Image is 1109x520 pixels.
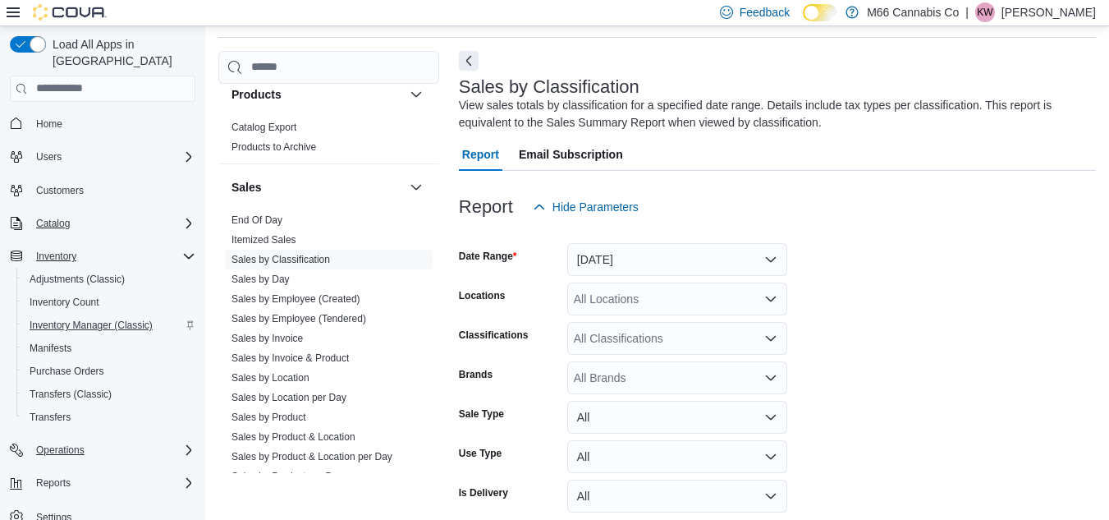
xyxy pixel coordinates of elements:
button: Inventory [30,246,83,266]
a: Customers [30,181,90,200]
span: Users [30,147,195,167]
span: Inventory Count [30,296,99,309]
button: Sales [231,179,403,196]
div: View sales totals by classification for a specified date range. Details include tax types per cla... [459,97,1088,131]
span: Catalog [36,217,70,230]
a: Sales by Product [231,412,306,423]
button: Inventory Manager (Classic) [16,314,202,337]
span: Transfers (Classic) [30,388,112,401]
a: Sales by Location [231,372,309,384]
button: Catalog [30,214,76,233]
span: Sales by Day [231,273,290,286]
button: Next [459,51,479,71]
span: Sales by Product & Location [231,430,355,444]
span: Transfers (Classic) [23,384,195,404]
label: Is Delivery [459,486,508,499]
a: Home [30,114,69,134]
a: Transfers [23,407,77,427]
span: Transfers [30,411,71,424]
button: Users [3,145,202,168]
a: Sales by Day [231,274,290,285]
span: Sales by Product per Day [231,470,343,483]
button: All [567,480,787,513]
button: Purchase Orders [16,360,202,383]
span: Sales by Location [231,371,309,384]
button: Products [406,85,426,104]
span: Inventory [30,246,195,266]
span: Manifests [23,338,195,358]
span: Sales by Classification [231,253,330,266]
a: Itemized Sales [231,234,296,246]
span: KW [977,2,992,22]
a: Adjustments (Classic) [23,269,131,289]
a: Inventory Manager (Classic) [23,315,159,335]
h3: Report [459,197,513,217]
div: Sales [218,210,439,493]
span: Transfers [23,407,195,427]
button: Customers [3,178,202,202]
button: Transfers [16,406,202,429]
span: Email Subscription [519,138,623,171]
button: Inventory Count [16,291,202,314]
span: Sales by Product & Location per Day [231,450,392,463]
label: Locations [459,289,506,302]
span: Adjustments (Classic) [30,273,125,286]
button: [DATE] [567,243,787,276]
button: Catalog [3,212,202,235]
button: All [567,440,787,473]
button: Adjustments (Classic) [16,268,202,291]
button: Inventory [3,245,202,268]
span: End Of Day [231,214,282,227]
span: Feedback [740,4,790,21]
span: Operations [36,444,85,457]
span: Load All Apps in [GEOGRAPHIC_DATA] [46,36,195,69]
span: Users [36,150,62,163]
span: Purchase Orders [23,361,195,381]
div: Kattie Walters [975,2,995,22]
a: Sales by Invoice [231,333,303,344]
a: Sales by Employee (Tendered) [231,313,366,324]
span: Sales by Product [231,411,306,424]
span: Purchase Orders [30,365,104,378]
a: End Of Day [231,214,282,226]
h3: Sales by Classification [459,77,639,97]
a: Sales by Product per Day [231,471,343,482]
a: Sales by Product & Location per Day [231,451,392,462]
span: Catalog [30,214,195,233]
span: Operations [30,440,195,460]
span: Customers [30,180,195,200]
span: Adjustments (Classic) [23,269,195,289]
span: Inventory Manager (Classic) [23,315,195,335]
a: Catalog Export [231,122,296,133]
span: Sales by Invoice [231,332,303,345]
a: Sales by Invoice & Product [231,352,349,364]
a: Sales by Product & Location [231,431,355,443]
span: Hide Parameters [552,199,639,215]
button: Operations [3,439,202,462]
span: Report [462,138,499,171]
button: All [567,401,787,434]
h3: Sales [231,179,262,196]
button: Hide Parameters [526,191,645,223]
a: Sales by Location per Day [231,392,346,403]
button: Home [3,112,202,136]
p: M66 Cannabis Co [867,2,959,22]
button: Open list of options [764,332,777,345]
a: Sales by Classification [231,254,330,265]
span: Products to Archive [231,140,316,154]
span: Catalog Export [231,121,296,134]
span: Inventory Manager (Classic) [30,319,153,332]
span: Home [30,113,195,134]
a: Manifests [23,338,78,358]
span: Sales by Invoice & Product [231,352,349,365]
p: [PERSON_NAME] [1001,2,1096,22]
span: Inventory Count [23,292,195,312]
button: Reports [30,473,77,493]
span: Reports [30,473,195,493]
a: Purchase Orders [23,361,111,381]
button: Reports [3,472,202,495]
span: Sales by Employee (Created) [231,292,360,306]
button: Users [30,147,68,167]
button: Sales [406,177,426,197]
p: | [965,2,969,22]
